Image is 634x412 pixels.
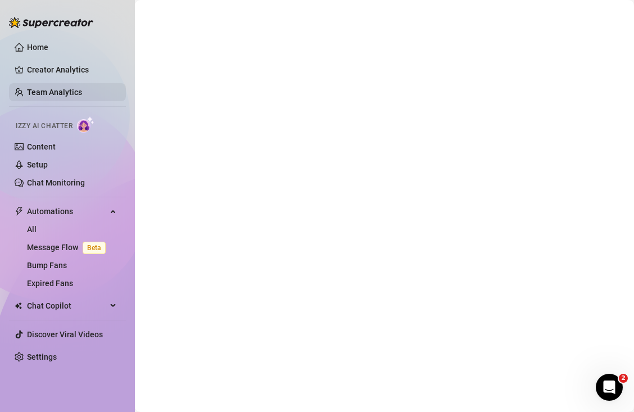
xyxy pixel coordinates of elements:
span: 2 [619,374,628,383]
span: Izzy AI Chatter [16,121,73,132]
span: Beta [83,242,106,254]
a: Setup [27,160,48,169]
a: Chat Monitoring [27,178,85,187]
a: Settings [27,352,57,361]
span: Chat Copilot [27,297,107,315]
img: Chat Copilot [15,302,22,310]
a: Team Analytics [27,88,82,97]
a: Expired Fans [27,279,73,288]
img: AI Chatter [77,116,94,133]
span: Automations [27,202,107,220]
a: All [27,225,37,234]
a: Discover Viral Videos [27,330,103,339]
a: Message FlowBeta [27,243,110,252]
img: logo-BBDzfeDw.svg [9,17,93,28]
a: Home [27,43,48,52]
span: thunderbolt [15,207,24,216]
a: Bump Fans [27,261,67,270]
iframe: Intercom live chat [596,374,623,401]
a: Creator Analytics [27,61,117,79]
a: Content [27,142,56,151]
